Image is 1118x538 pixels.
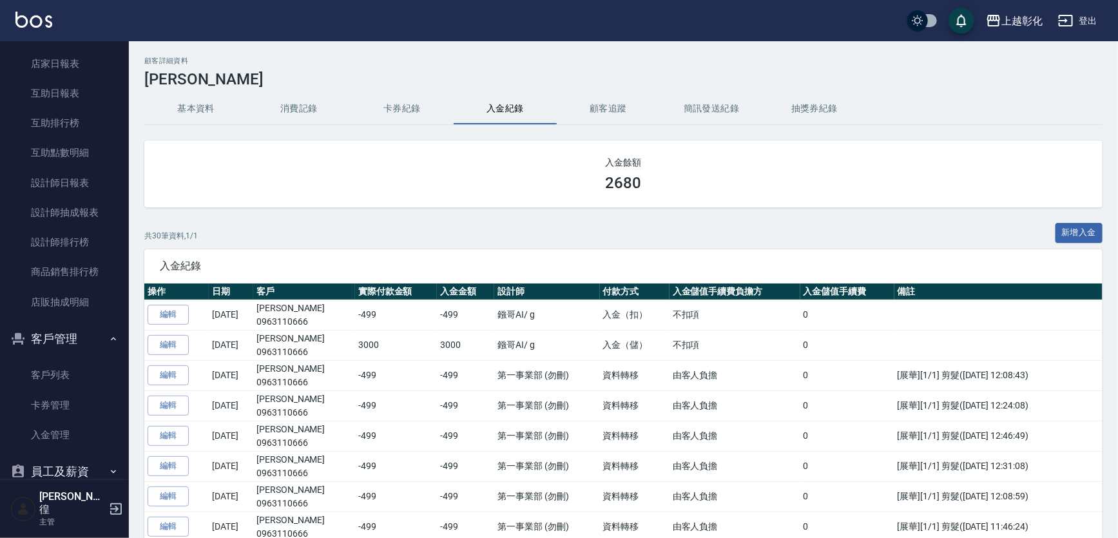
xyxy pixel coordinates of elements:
[209,300,253,330] td: [DATE]
[670,481,800,512] td: 由客人負擔
[437,451,494,481] td: -499
[253,360,355,390] td: [PERSON_NAME]
[256,406,352,419] p: 0963110666
[148,426,189,446] a: 編輯
[148,396,189,416] a: 編輯
[800,390,894,421] td: 0
[355,330,437,360] td: 3000
[209,330,253,360] td: [DATE]
[148,305,189,325] a: 編輯
[253,390,355,421] td: [PERSON_NAME]
[670,300,800,330] td: 不扣項
[5,79,124,108] a: 互助日報表
[256,376,352,389] p: 0963110666
[494,300,599,330] td: 鏹哥AI / g
[144,57,1103,65] h2: 顧客詳細資料
[763,93,866,124] button: 抽獎券紀錄
[355,421,437,451] td: -499
[437,481,494,512] td: -499
[600,360,670,390] td: 資料轉移
[5,227,124,257] a: 設計師排行榜
[5,257,124,287] a: 商品銷售排行榜
[800,481,894,512] td: 0
[437,283,494,300] th: 入金金額
[600,330,670,360] td: 入金（儲）
[209,451,253,481] td: [DATE]
[494,330,599,360] td: 鏹哥AI / g
[5,360,124,390] a: 客戶列表
[670,421,800,451] td: 由客人負擔
[894,421,1103,451] td: [展華][1/1] 剪髮([DATE] 12:46:49)
[660,93,763,124] button: 簡訊發送紀錄
[355,481,437,512] td: -499
[256,345,352,359] p: 0963110666
[494,451,599,481] td: 第一事業部 (勿刪)
[148,365,189,385] a: 編輯
[949,8,974,34] button: save
[981,8,1048,34] button: 上越彰化
[894,451,1103,481] td: [展華][1/1] 剪髮([DATE] 12:31:08)
[253,451,355,481] td: [PERSON_NAME]
[256,315,352,329] p: 0963110666
[160,260,1087,273] span: 入金紀錄
[351,93,454,124] button: 卡券紀錄
[256,436,352,450] p: 0963110666
[494,360,599,390] td: 第一事業部 (勿刪)
[5,390,124,420] a: 卡券管理
[5,420,124,450] a: 入金管理
[454,93,557,124] button: 入金紀錄
[148,335,189,355] a: 編輯
[15,12,52,28] img: Logo
[148,486,189,506] a: 編輯
[5,198,124,227] a: 設計師抽成報表
[209,283,253,300] th: 日期
[5,49,124,79] a: 店家日報表
[144,230,198,242] p: 共 30 筆資料, 1 / 1
[144,93,247,124] button: 基本資料
[253,300,355,330] td: [PERSON_NAME]
[5,455,124,488] button: 員工及薪資
[148,517,189,537] a: 編輯
[253,283,355,300] th: 客戶
[253,481,355,512] td: [PERSON_NAME]
[894,481,1103,512] td: [展華][1/1] 剪髮([DATE] 12:08:59)
[606,174,642,192] h3: 2680
[437,330,494,360] td: 3000
[800,421,894,451] td: 0
[894,390,1103,421] td: [展華][1/1] 剪髮([DATE] 12:24:08)
[800,451,894,481] td: 0
[256,466,352,480] p: 0963110666
[437,300,494,330] td: -499
[437,421,494,451] td: -499
[437,390,494,421] td: -499
[144,283,209,300] th: 操作
[670,330,800,360] td: 不扣項
[5,108,124,138] a: 互助排行榜
[494,421,599,451] td: 第一事業部 (勿刪)
[600,451,670,481] td: 資料轉移
[600,300,670,330] td: 入金（扣）
[148,456,189,476] a: 編輯
[894,360,1103,390] td: [展華][1/1] 剪髮([DATE] 12:08:43)
[160,156,1087,169] h2: 入金餘額
[1001,13,1043,29] div: 上越彰化
[39,490,105,516] h5: [PERSON_NAME]徨
[39,516,105,528] p: 主管
[10,496,36,522] img: Person
[5,287,124,317] a: 店販抽成明細
[670,390,800,421] td: 由客人負擔
[355,390,437,421] td: -499
[209,481,253,512] td: [DATE]
[253,330,355,360] td: [PERSON_NAME]
[600,283,670,300] th: 付款方式
[494,283,599,300] th: 設計師
[557,93,660,124] button: 顧客追蹤
[256,497,352,510] p: 0963110666
[5,322,124,356] button: 客戶管理
[355,300,437,330] td: -499
[894,283,1103,300] th: 備註
[209,421,253,451] td: [DATE]
[5,168,124,198] a: 設計師日報表
[247,93,351,124] button: 消費記錄
[1053,9,1103,33] button: 登出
